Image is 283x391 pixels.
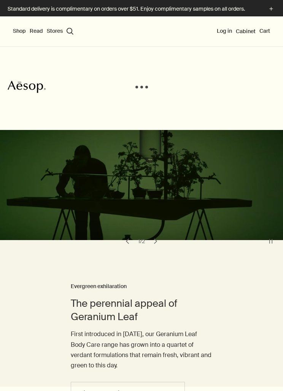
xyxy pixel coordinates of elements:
[71,282,212,291] h3: Evergreen exhilaration
[8,77,46,96] svg: Aesop
[217,16,270,47] nav: supplementary
[8,5,275,13] button: Standard delivery is complimentary on orders over $51. Enjoy complimentary samples on all orders.
[67,28,73,35] button: Open search
[236,28,256,35] a: Cabinet
[13,27,26,35] button: Shop
[266,236,276,247] button: pause
[122,236,133,247] button: previous slide
[259,27,270,35] button: Cart
[8,5,259,13] p: Standard delivery is complimentary on orders over $51. Enjoy complimentary samples on all orders.
[13,16,73,47] nav: primary
[47,27,63,35] button: Stores
[30,27,43,35] button: Read
[71,329,212,370] p: First introduced in [DATE], our Geranium Leaf Body Care range has grown into a quartet of verdant...
[136,238,147,245] div: 1 / 2
[8,77,46,98] a: Aesop
[150,236,161,247] button: next slide
[217,27,232,35] button: Log in
[71,297,212,323] h2: The perennial appeal of Geranium Leaf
